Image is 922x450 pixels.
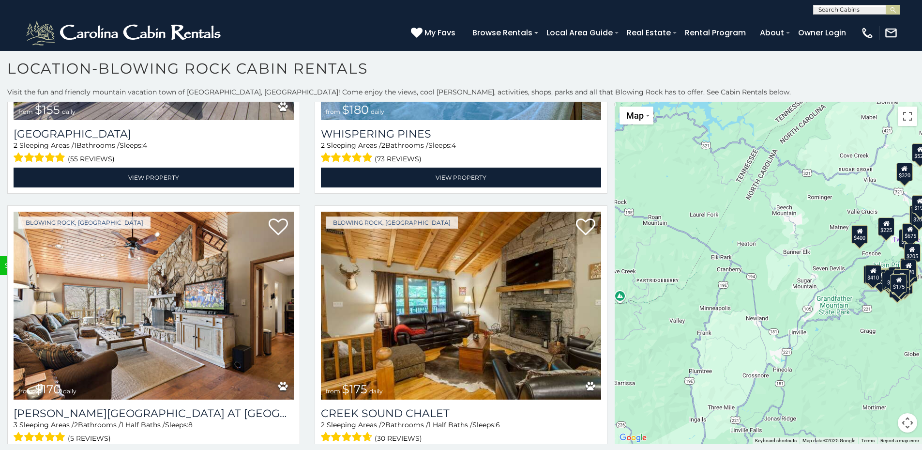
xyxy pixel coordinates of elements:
span: 2 [381,141,385,150]
span: daily [62,108,76,115]
a: Creek Sound Chalet from $175 daily [321,212,601,400]
a: Terms [861,438,875,443]
span: 2 [381,420,385,429]
span: 2 [14,141,17,150]
a: Local Area Guide [542,24,618,41]
a: Real Estate [622,24,676,41]
div: $170 [901,259,917,278]
img: Laurel Ridge Lodge at Blowing Rock [14,212,294,400]
a: Open this area in Google Maps (opens a new window) [617,432,649,444]
span: daily [63,388,76,395]
div: $355 [882,272,899,290]
span: $180 [342,103,369,117]
span: Map data ©2025 Google [802,438,855,443]
a: Add to favorites [576,217,595,238]
span: from [18,108,33,115]
div: $175 [891,274,907,293]
div: $165 [889,266,905,285]
button: Change map style [620,107,653,124]
a: Blowing Rock, [GEOGRAPHIC_DATA] [326,217,458,229]
span: 2 [321,141,325,150]
span: daily [371,108,384,115]
span: 8 [188,420,193,429]
div: $155 [893,277,909,295]
span: 4 [452,141,456,150]
div: $315 [899,229,915,248]
div: Sleeping Areas / Bathrooms / Sleeps: [321,140,601,165]
div: $195 [884,271,900,290]
span: (73 reviews) [375,153,422,165]
div: $170 [893,269,910,288]
span: My Favs [424,27,455,39]
button: Toggle fullscreen view [898,107,917,126]
span: 1 Half Baths / [121,420,165,429]
span: 2 [321,420,325,429]
h3: Laurel Ridge Lodge at Blowing Rock [14,407,294,420]
button: Map camera controls [898,413,917,433]
span: $170 [35,382,61,396]
div: $180 [885,270,902,288]
span: 3 [14,420,17,429]
span: $155 [35,103,60,117]
div: $225 [878,217,895,235]
span: daily [369,388,383,395]
span: 1 [74,141,76,150]
a: View Property [321,168,601,187]
div: $675 [902,223,919,242]
span: from [326,108,340,115]
span: (30 reviews) [375,432,422,445]
span: $175 [342,382,367,396]
h3: Cloud Forest Lane [14,127,294,140]
div: Sleeping Areas / Bathrooms / Sleeps: [321,420,601,445]
a: [GEOGRAPHIC_DATA] [14,127,294,140]
div: Sleeping Areas / Bathrooms / Sleeps: [14,140,294,165]
div: $275 [895,268,912,286]
img: Google [617,432,649,444]
a: View Property [14,168,294,187]
a: Report a map error [880,438,919,443]
img: mail-regular-white.png [884,26,898,40]
img: Creek Sound Chalet [321,212,601,400]
img: White-1-2.png [24,18,225,47]
a: Whispering Pines [321,127,601,140]
a: Owner Login [793,24,851,41]
a: Rental Program [680,24,751,41]
img: phone-regular-white.png [861,26,874,40]
span: from [18,388,33,395]
div: $375 [863,265,880,283]
span: 2 [74,420,78,429]
div: $400 [852,225,868,243]
a: Browse Rentals [468,24,537,41]
span: (5 reviews) [68,432,111,445]
a: Blowing Rock, [GEOGRAPHIC_DATA] [18,217,151,229]
span: 1 Half Baths / [428,420,472,429]
button: Keyboard shortcuts [755,437,797,444]
span: 4 [143,141,147,150]
span: 6 [496,420,500,429]
div: $175 [890,279,906,297]
a: [PERSON_NAME][GEOGRAPHIC_DATA] at [GEOGRAPHIC_DATA] [14,407,294,420]
span: (55 reviews) [68,153,115,165]
a: Add to favorites [269,217,288,238]
a: About [755,24,789,41]
div: Sleeping Areas / Bathrooms / Sleeps: [14,420,294,445]
div: $320 [896,162,913,181]
span: from [326,388,340,395]
span: Map [626,110,644,121]
div: $205 [904,243,921,262]
div: $325 [873,269,890,287]
div: $410 [865,264,882,283]
a: Creek Sound Chalet [321,407,601,420]
a: Laurel Ridge Lodge at Blowing Rock from $170 daily [14,212,294,400]
a: My Favs [411,27,458,39]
